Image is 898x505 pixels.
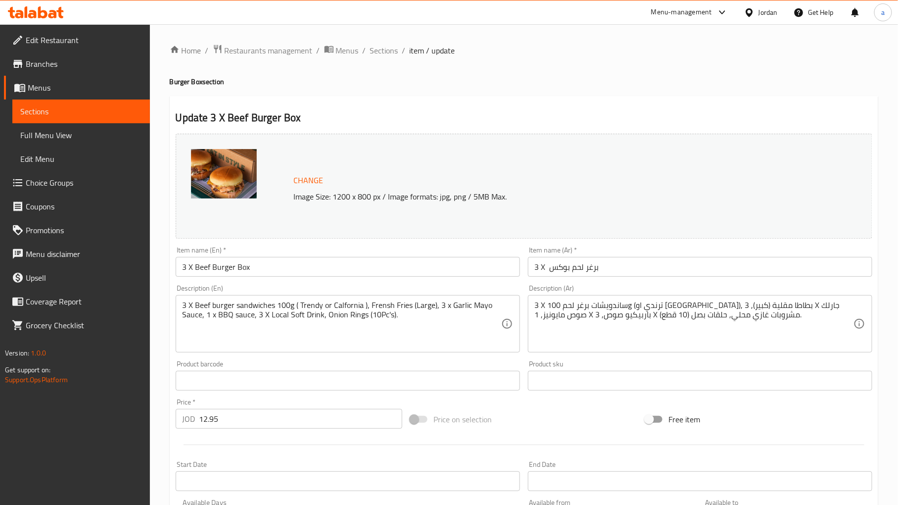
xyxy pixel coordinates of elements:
span: Restaurants management [225,45,313,56]
a: Menus [324,44,359,57]
a: Sections [12,100,150,123]
button: Change [290,170,328,191]
a: Edit Menu [12,147,150,171]
input: Please enter price [199,409,403,429]
a: Menus [4,76,150,100]
span: Full Menu View [20,129,142,141]
a: Menu disclaimer [4,242,150,266]
textarea: 3 X Beef burger sandwiches 100g ( Trendy or Calfornia ), Frensh Fries (Large), 3 x Garlic Mayo Sa... [183,301,501,348]
a: Restaurants management [213,44,313,57]
a: Sections [370,45,398,56]
span: Free item [668,413,700,425]
span: Version: [5,347,29,359]
li: / [205,45,209,56]
span: Get support on: [5,363,50,376]
div: Menu-management [651,6,712,18]
input: Enter name En [176,257,520,277]
span: Price on selection [433,413,492,425]
div: Jordan [758,7,778,18]
a: Edit Restaurant [4,28,150,52]
li: / [402,45,406,56]
h4: Burger Box section [170,77,878,87]
a: Home [170,45,201,56]
span: Upsell [26,272,142,284]
img: mmw_638933035277840909 [191,149,257,199]
a: Choice Groups [4,171,150,195]
a: Branches [4,52,150,76]
span: Edit Restaurant [26,34,142,46]
a: Upsell [4,266,150,290]
span: Menus [28,82,142,94]
p: JOD [183,413,195,425]
a: Full Menu View [12,123,150,147]
textarea: 3 X ساندويشات برغر لحم 100g (ترندي او [GEOGRAPHIC_DATA]), بطاطا مقلية (كبير), 3 X جارلك صوص مايون... [535,301,853,348]
a: Support.OpsPlatform [5,373,68,386]
span: Change [294,173,324,188]
li: / [317,45,320,56]
input: Please enter product sku [528,371,872,391]
span: Menus [336,45,359,56]
span: Grocery Checklist [26,319,142,331]
nav: breadcrumb [170,44,878,57]
a: Coverage Report [4,290,150,313]
a: Grocery Checklist [4,313,150,337]
span: 1.0.0 [31,347,46,359]
span: Coupons [26,201,142,212]
h2: Update 3 X Beef Burger Box [176,110,872,125]
span: Sections [20,105,142,117]
span: Choice Groups [26,177,142,189]
span: Branches [26,58,142,70]
span: Menu disclaimer [26,248,142,260]
li: / [363,45,366,56]
span: Promotions [26,224,142,236]
input: Enter name Ar [528,257,872,277]
a: Promotions [4,218,150,242]
a: Coupons [4,195,150,218]
span: Coverage Report [26,296,142,307]
span: item / update [410,45,455,56]
input: Please enter product barcode [176,371,520,391]
span: Edit Menu [20,153,142,165]
span: a [881,7,885,18]
p: Image Size: 1200 x 800 px / Image formats: jpg, png / 5MB Max. [290,191,790,202]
